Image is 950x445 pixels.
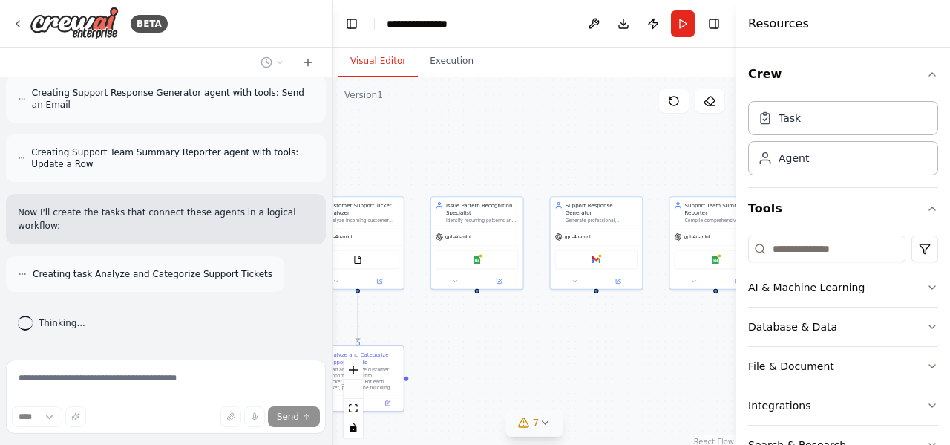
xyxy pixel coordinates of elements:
[33,268,272,280] span: Creating task Analyze and Categorize Support Tickets
[704,13,724,34] button: Hide right sidebar
[748,53,938,95] button: Crew
[268,406,320,427] button: Send
[748,280,865,295] div: AI & Machine Learning
[311,196,404,290] div: Customer Support Ticket AnalyzerAnalyze incoming customer support tickets from {ticket_source} an...
[244,406,265,427] button: Click to speak your automation idea
[341,13,362,34] button: Hide left sidebar
[327,367,399,391] div: Read and analyze customer support tickets from {ticket_source}. For each ticket, perform the foll...
[342,399,374,408] button: No output available
[255,53,290,71] button: Switch to previous chat
[327,351,399,366] div: Analyze and Categorize Support Tickets
[327,218,399,224] div: Analyze incoming customer support tickets from {ticket_source} and categorize them by urgency lev...
[131,15,168,33] div: BETA
[344,360,363,438] div: React Flow controls
[685,218,757,224] div: Compile comprehensive summaries of processed tickets, urgency escalations, and common issue patte...
[30,7,119,40] img: Logo
[473,256,482,264] img: Google Sheets
[748,95,938,187] div: Crew
[550,196,643,290] div: Support Response GeneratorGenerate professional, empathetic, and solution-oriented response templ...
[327,201,399,216] div: Customer Support Ticket Analyzer
[375,399,400,408] button: Open in side panel
[748,15,809,33] h4: Resources
[220,406,241,427] button: Upload files
[748,268,938,307] button: AI & Machine Learning
[506,409,563,437] button: 7
[597,277,639,286] button: Open in side panel
[446,218,518,224] div: Identify recurring patterns and common issues across customer support tickets. Analyze trends, gr...
[326,234,352,240] span: gpt-4o-mini
[430,196,524,290] div: Issue Pattern Recognition SpecialistIdentify recurring patterns and common issues across customer...
[716,277,759,286] button: Open in side panel
[32,87,314,111] span: Creating Support Response Generator agent with tools: Send an Email
[296,53,320,71] button: Start a new chat
[592,256,600,264] img: Gmail
[445,234,471,240] span: gpt-4o-mini
[387,16,463,31] nav: breadcrumb
[18,206,314,233] p: Now I'll create the tasks that connect these agents in a logical workflow:
[566,218,638,224] div: Generate professional, empathetic, and solution-oriented response templates for common customer i...
[344,418,363,438] button: toggle interactivity
[418,46,485,77] button: Execution
[31,146,314,170] span: Creating Support Team Summary Reporter agent with tools: Update a Row
[358,277,401,286] button: Open in side panel
[669,196,762,290] div: Support Team Summary ReporterCompile comprehensive summaries of processed tickets, urgency escala...
[748,386,938,425] button: Integrations
[311,345,404,412] div: Analyze and Categorize Support TicketsRead and analyze customer support tickets from {ticket_sour...
[344,89,383,101] div: Version 1
[779,111,801,126] div: Task
[39,317,85,329] span: Thinking...
[65,406,86,427] button: Improve this prompt
[478,277,520,286] button: Open in side panel
[711,256,720,264] img: Google Sheets
[748,359,834,374] div: File & Document
[338,46,418,77] button: Visual Editor
[685,201,757,216] div: Support Team Summary Reporter
[748,347,938,386] button: File & Document
[748,398,810,413] div: Integrations
[748,308,938,346] button: Database & Data
[748,188,938,230] button: Tools
[344,360,363,380] button: zoom in
[277,411,299,423] span: Send
[344,380,363,399] button: zoom out
[565,234,591,240] span: gpt-4o-mini
[354,293,361,342] g: Edge from 8c769fc8-0960-46b5-9498-23ed218ef32a to 788b2817-af4f-4f2b-a14e-b25fe6ad3683
[684,234,710,240] span: gpt-4o-mini
[748,319,837,334] div: Database & Data
[353,256,362,264] img: FileReadTool
[779,151,809,166] div: Agent
[566,201,638,216] div: Support Response Generator
[533,415,540,430] span: 7
[344,399,363,418] button: fit view
[446,201,518,216] div: Issue Pattern Recognition Specialist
